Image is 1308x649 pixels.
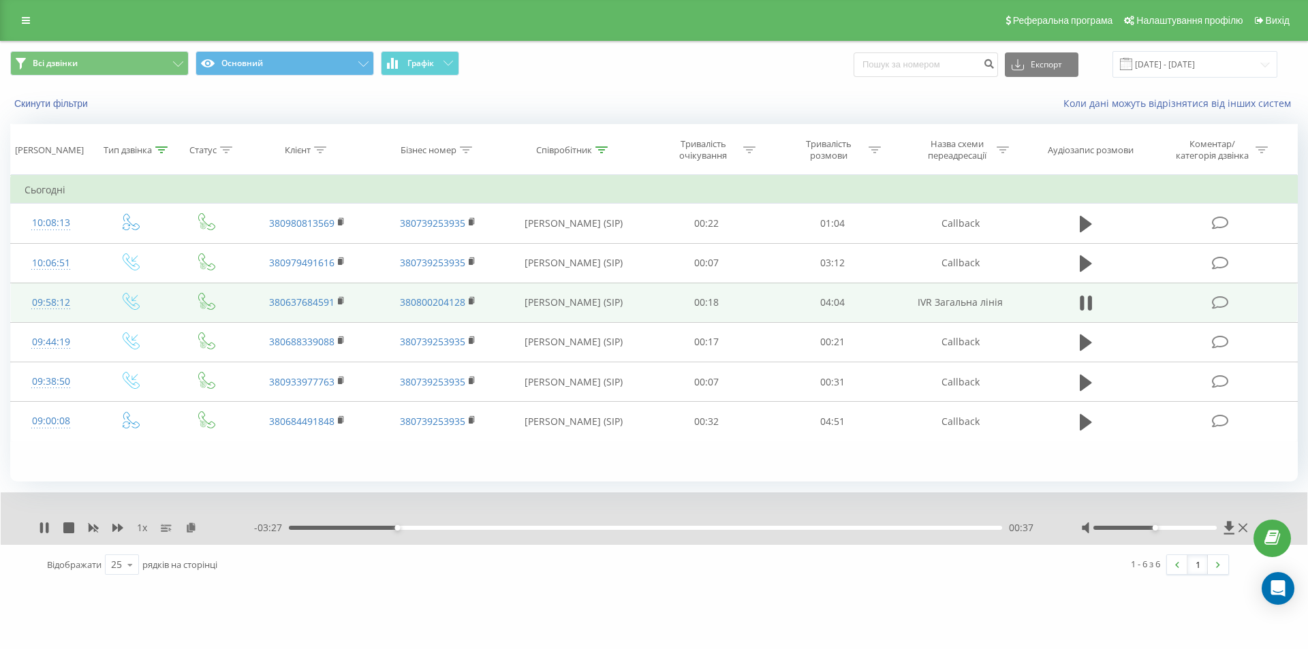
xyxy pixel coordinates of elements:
[47,558,102,571] span: Відображати
[503,322,644,362] td: [PERSON_NAME] (SIP)
[25,408,78,434] div: 09:00:08
[920,138,993,161] div: Назва схеми переадресації
[503,362,644,402] td: [PERSON_NAME] (SIP)
[895,322,1026,362] td: Callback
[895,362,1026,402] td: Callback
[400,375,465,388] a: 380739253935
[25,210,78,236] div: 10:08:13
[792,138,865,161] div: Тривалість розмови
[254,521,289,535] span: - 03:27
[644,283,769,322] td: 00:18
[269,335,334,348] a: 380688339088
[269,217,334,229] a: 380980813569
[400,335,465,348] a: 380739253935
[895,204,1026,243] td: Callback
[895,402,1026,441] td: Callback
[10,97,95,110] button: Скинути фільтри
[1013,15,1113,26] span: Реферальна програма
[503,283,644,322] td: [PERSON_NAME] (SIP)
[137,521,147,535] span: 1 x
[854,52,998,77] input: Пошук за номером
[667,138,740,161] div: Тривалість очікування
[769,283,894,322] td: 04:04
[196,51,374,76] button: Основний
[400,256,465,269] a: 380739253935
[1187,555,1208,574] a: 1
[401,144,456,156] div: Бізнес номер
[769,322,894,362] td: 00:21
[1262,572,1294,605] div: Open Intercom Messenger
[1048,144,1134,156] div: Аудіозапис розмови
[25,289,78,316] div: 09:58:12
[400,415,465,428] a: 380739253935
[11,176,1298,204] td: Сьогодні
[111,558,122,571] div: 25
[895,283,1026,322] td: IVR Загальна лінія
[189,144,217,156] div: Статус
[1063,97,1298,110] a: Коли дані можуть відрізнятися вiд інших систем
[285,144,311,156] div: Клієнт
[15,144,84,156] div: [PERSON_NAME]
[33,58,78,69] span: Всі дзвінки
[25,368,78,395] div: 09:38:50
[25,250,78,276] div: 10:06:51
[400,217,465,229] a: 380739253935
[769,243,894,283] td: 03:12
[644,322,769,362] td: 00:17
[1136,15,1243,26] span: Налаштування профілю
[407,59,434,68] span: Графік
[769,362,894,402] td: 00:31
[269,415,334,428] a: 380684491848
[269,375,334,388] a: 380933977763
[142,558,217,571] span: рядків на сторінці
[269,296,334,308] a: 380637684591
[644,204,769,243] td: 00:22
[1131,557,1160,571] div: 1 - 6 з 6
[381,51,459,76] button: Графік
[25,329,78,355] div: 09:44:19
[895,243,1026,283] td: Callback
[394,525,400,531] div: Accessibility label
[10,51,189,76] button: Всі дзвінки
[536,144,592,156] div: Співробітник
[1009,521,1033,535] span: 00:37
[503,243,644,283] td: [PERSON_NAME] (SIP)
[644,362,769,402] td: 00:07
[400,296,465,308] a: 380800204128
[1172,138,1252,161] div: Коментар/категорія дзвінка
[1266,15,1290,26] span: Вихід
[769,204,894,243] td: 01:04
[503,402,644,441] td: [PERSON_NAME] (SIP)
[503,204,644,243] td: [PERSON_NAME] (SIP)
[104,144,152,156] div: Тип дзвінка
[769,402,894,441] td: 04:51
[1152,525,1157,531] div: Accessibility label
[1005,52,1078,77] button: Експорт
[644,243,769,283] td: 00:07
[269,256,334,269] a: 380979491616
[644,402,769,441] td: 00:32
